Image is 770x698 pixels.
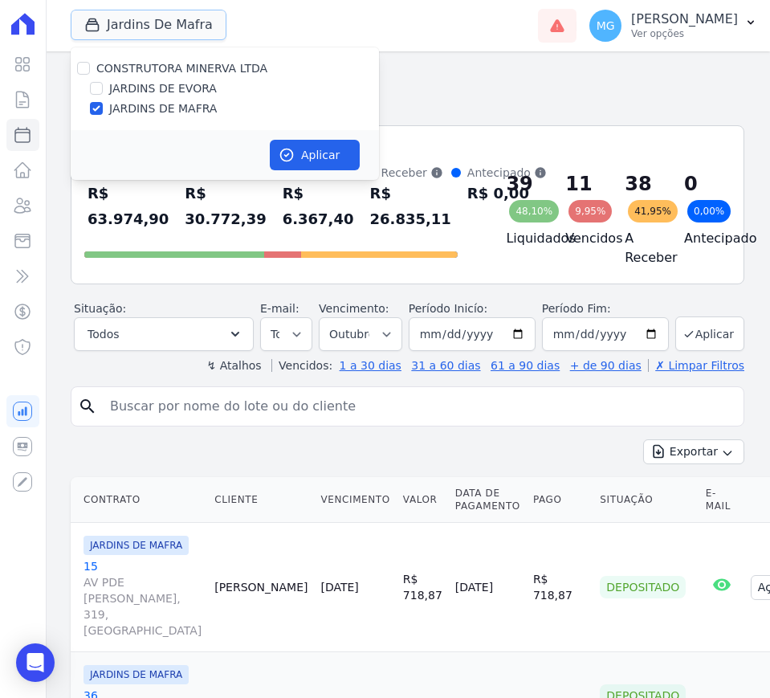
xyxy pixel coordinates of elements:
[397,477,449,523] th: Valor
[397,523,449,652] td: R$ 718,87
[109,80,217,97] label: JARDINS DE EVORA
[542,300,669,317] label: Período Fim:
[84,536,189,555] span: JARDINS DE MAFRA
[109,100,217,117] label: JARDINS DE MAFRA
[71,10,226,40] button: Jardins De Mafra
[411,359,480,372] a: 31 a 60 dias
[625,171,658,197] div: 38
[96,62,267,75] label: CONSTRUTORA MINERVA LTDA
[565,229,599,248] h4: Vencidos
[409,302,487,315] label: Período Inicío:
[84,574,202,639] span: AV PDE [PERSON_NAME], 319, [GEOGRAPHIC_DATA]
[88,325,119,344] span: Todos
[84,665,189,684] span: JARDINS DE MAFRA
[568,200,612,222] div: 9,95%
[527,477,593,523] th: Pago
[527,523,593,652] td: R$ 718,87
[687,200,731,222] div: 0,00%
[491,359,560,372] a: 61 a 90 dias
[71,64,744,93] h2: Parcelas
[593,477,699,523] th: Situação
[648,359,744,372] a: ✗ Limpar Filtros
[185,181,266,232] div: R$ 30.772,39
[576,3,770,48] button: MG [PERSON_NAME] Ver opções
[78,397,97,416] i: search
[467,165,547,181] div: Antecipado
[570,359,642,372] a: + de 90 dias
[449,523,527,652] td: [DATE]
[675,316,744,351] button: Aplicar
[600,576,686,598] div: Depositado
[684,229,718,248] h4: Antecipado
[88,181,169,232] div: R$ 63.974,90
[340,359,401,372] a: 1 a 30 dias
[260,302,299,315] label: E-mail:
[370,181,451,232] div: R$ 26.835,11
[509,200,559,222] div: 48,10%
[74,317,254,351] button: Todos
[565,171,599,197] div: 11
[370,165,451,181] div: A Receber
[314,477,396,523] th: Vencimento
[684,171,718,197] div: 0
[100,390,737,422] input: Buscar por nome do lote ou do cliente
[206,359,261,372] label: ↯ Atalhos
[628,200,678,222] div: 41,95%
[467,181,547,206] div: R$ 0,00
[74,302,126,315] label: Situação:
[319,302,389,315] label: Vencimento:
[631,27,738,40] p: Ver opções
[208,477,314,523] th: Cliente
[271,359,332,372] label: Vencidos:
[283,181,354,232] div: R$ 6.367,40
[643,439,744,464] button: Exportar
[84,558,202,639] a: 15AV PDE [PERSON_NAME], 319, [GEOGRAPHIC_DATA]
[449,477,527,523] th: Data de Pagamento
[506,229,540,248] h4: Liquidados
[506,171,540,197] div: 39
[16,643,55,682] div: Open Intercom Messenger
[320,581,358,594] a: [DATE]
[597,20,615,31] span: MG
[270,140,360,170] button: Aplicar
[208,523,314,652] td: [PERSON_NAME]
[71,477,208,523] th: Contrato
[699,477,744,523] th: E-mail
[631,11,738,27] p: [PERSON_NAME]
[625,229,658,267] h4: A Receber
